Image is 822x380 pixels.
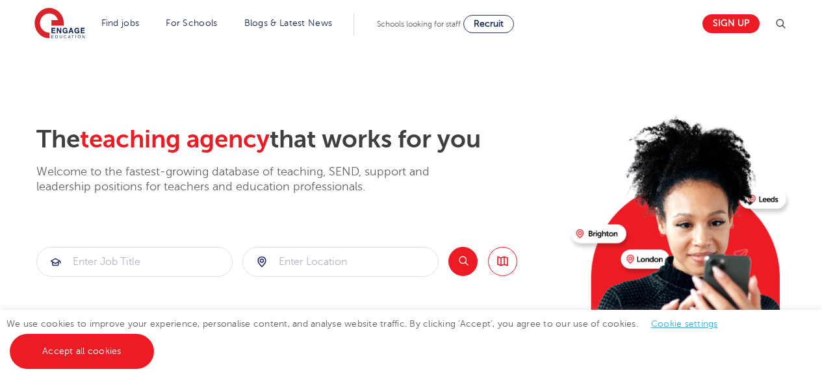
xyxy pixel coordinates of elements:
input: Submit [37,247,232,276]
span: teaching agency [80,125,270,153]
div: Submit [242,247,439,277]
a: Sign up [702,14,760,33]
p: Welcome to the fastest-growing database of teaching, SEND, support and leadership positions for t... [36,164,465,195]
a: Blogs & Latest News [244,18,333,28]
a: Recruit [463,15,514,33]
img: Engage Education [34,8,85,40]
h2: The that works for you [36,125,561,155]
span: We use cookies to improve your experience, personalise content, and analyse website traffic. By c... [6,319,731,356]
input: Submit [243,247,438,276]
a: Find jobs [101,18,140,28]
span: Schools looking for staff [377,19,461,29]
a: For Schools [166,18,217,28]
button: Search [448,247,478,276]
a: Cookie settings [651,319,718,329]
span: Recruit [474,19,504,29]
div: Submit [36,247,233,277]
a: Accept all cookies [10,334,154,369]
